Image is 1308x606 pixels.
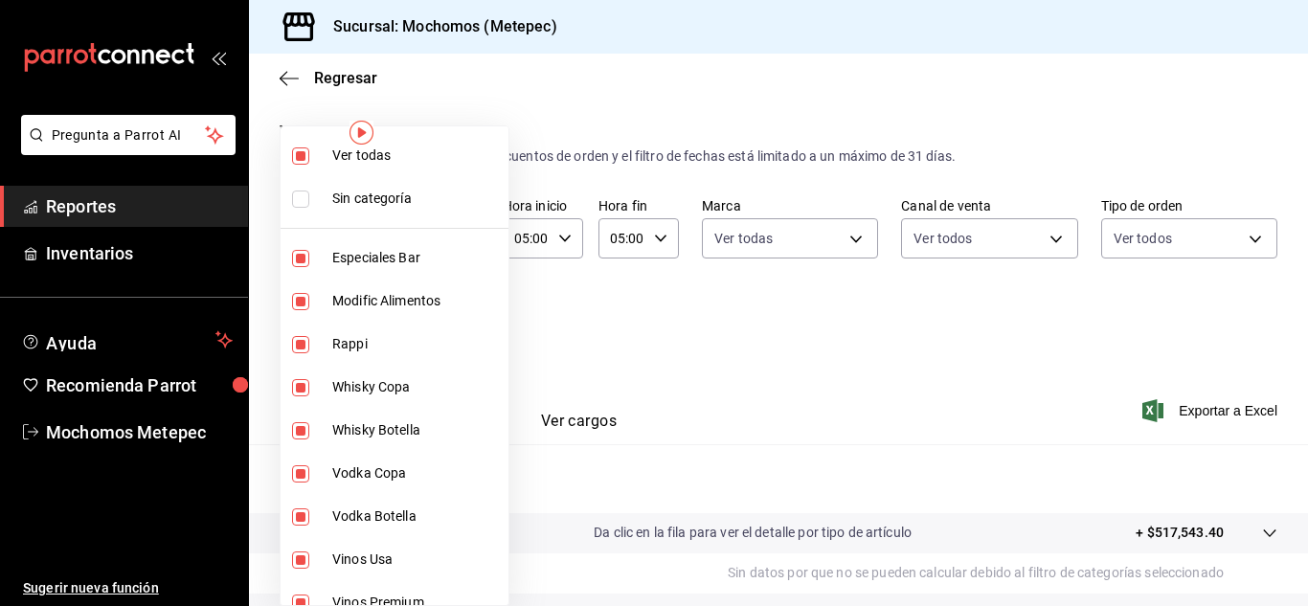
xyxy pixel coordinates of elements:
span: Vodka Copa [332,463,501,483]
span: Whisky Copa [332,377,501,397]
span: Rappi [332,334,501,354]
span: Modific Alimentos [332,291,501,311]
span: Sin categoría [332,189,501,209]
span: Ver todas [332,146,501,166]
span: Whisky Botella [332,420,501,440]
span: Especiales Bar [332,248,501,268]
span: Vodka Botella [332,506,501,527]
img: Tooltip marker [350,121,373,145]
span: Vinos Usa [332,550,501,570]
